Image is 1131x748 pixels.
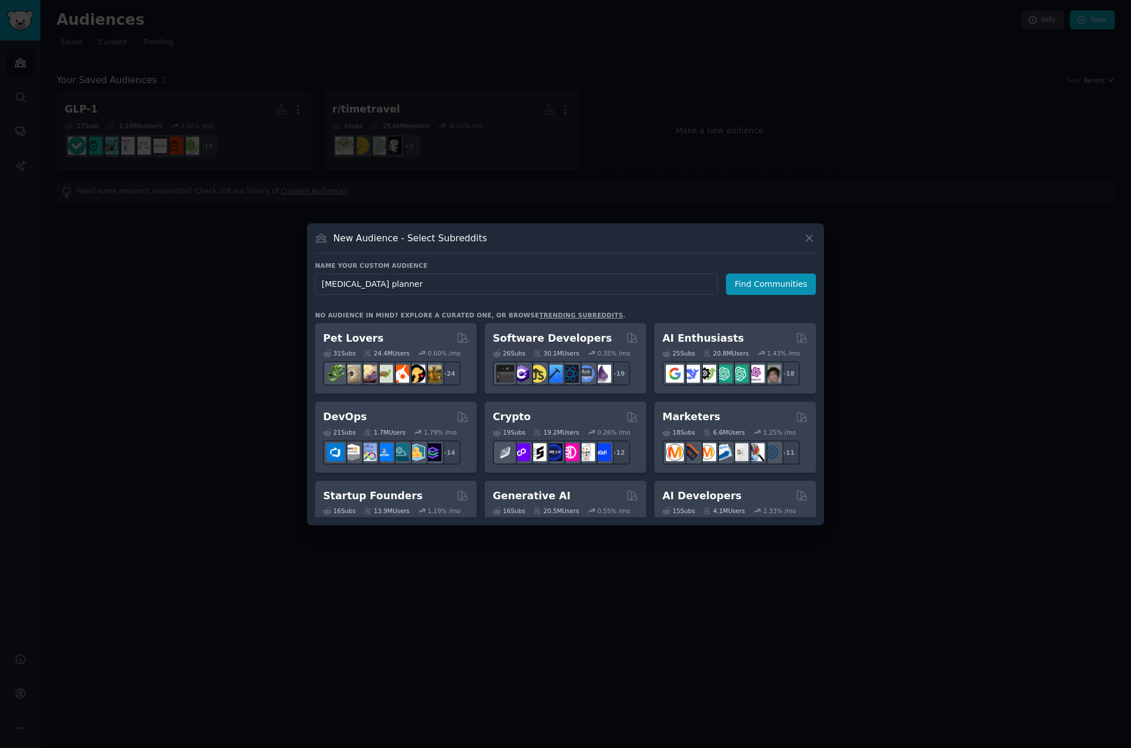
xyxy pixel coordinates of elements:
[323,489,422,503] h2: Startup Founders
[731,443,748,461] img: googleads
[662,349,695,357] div: 25 Sub s
[343,365,361,383] img: ballpython
[767,349,800,357] div: 1.43 % /mo
[323,428,355,436] div: 21 Sub s
[539,312,623,319] a: trending subreddits
[407,443,425,461] img: aws_cdk
[682,443,700,461] img: bigseo
[334,232,487,244] h3: New Audience - Select Subreddits
[561,443,579,461] img: defiblockchain
[747,443,765,461] img: MarketingResearch
[662,410,720,424] h2: Marketers
[545,443,563,461] img: web3
[776,361,800,386] div: + 18
[593,443,611,461] img: defi_
[493,489,571,503] h2: Generative AI
[493,410,531,424] h2: Crypto
[364,507,409,515] div: 13.9M Users
[391,365,409,383] img: cockatiel
[323,410,367,424] h2: DevOps
[323,349,355,357] div: 31 Sub s
[726,274,816,295] button: Find Communities
[545,365,563,383] img: iOSProgramming
[533,428,579,436] div: 19.2M Users
[424,428,457,436] div: 1.79 % /mo
[698,443,716,461] img: AskMarketing
[529,443,546,461] img: ethstaker
[763,365,781,383] img: ArtificalIntelligence
[606,361,630,386] div: + 19
[496,365,514,383] img: software
[323,331,384,346] h2: Pet Lovers
[533,349,579,357] div: 30.1M Users
[763,443,781,461] img: OnlineMarketing
[597,507,630,515] div: 0.55 % /mo
[703,349,748,357] div: 20.8M Users
[315,261,816,270] h3: Name your custom audience
[315,274,718,295] input: Pick a short name, like "Digital Marketers" or "Movie-Goers"
[662,489,741,503] h2: AI Developers
[682,365,700,383] img: DeepSeek
[364,349,409,357] div: 24.4M Users
[662,507,695,515] div: 15 Sub s
[561,365,579,383] img: reactnative
[533,507,579,515] div: 20.5M Users
[597,428,630,436] div: 0.26 % /mo
[359,443,377,461] img: Docker_DevOps
[577,443,595,461] img: CryptoNews
[391,443,409,461] img: platformengineering
[606,440,630,465] div: + 12
[597,349,630,357] div: 0.35 % /mo
[493,428,525,436] div: 19 Sub s
[731,365,748,383] img: chatgpt_prompts_
[493,507,525,515] div: 16 Sub s
[493,349,525,357] div: 26 Sub s
[315,311,626,319] div: No audience in mind? Explore a curated one, or browse .
[703,507,745,515] div: 4.1M Users
[424,443,441,461] img: PlatformEngineers
[662,331,744,346] h2: AI Enthusiasts
[428,507,460,515] div: 1.19 % /mo
[703,428,745,436] div: 6.6M Users
[593,365,611,383] img: elixir
[436,361,460,386] div: + 24
[343,443,361,461] img: AWS_Certified_Experts
[698,365,716,383] img: AItoolsCatalog
[714,365,732,383] img: chatgpt_promptDesign
[327,443,344,461] img: azuredevops
[493,331,612,346] h2: Software Developers
[407,365,425,383] img: PetAdvice
[662,428,695,436] div: 18 Sub s
[577,365,595,383] img: AskComputerScience
[436,440,460,465] div: + 14
[763,507,796,515] div: 2.33 % /mo
[375,443,393,461] img: DevOpsLinks
[359,365,377,383] img: leopardgeckos
[375,365,393,383] img: turtle
[666,443,684,461] img: content_marketing
[529,365,546,383] img: learnjavascript
[512,443,530,461] img: 0xPolygon
[512,365,530,383] img: csharp
[424,365,441,383] img: dogbreed
[666,365,684,383] img: GoogleGeminiAI
[496,443,514,461] img: ethfinance
[323,507,355,515] div: 16 Sub s
[776,440,800,465] div: + 11
[428,349,460,357] div: 0.60 % /mo
[763,428,796,436] div: 1.25 % /mo
[747,365,765,383] img: OpenAIDev
[364,428,406,436] div: 1.7M Users
[327,365,344,383] img: herpetology
[714,443,732,461] img: Emailmarketing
